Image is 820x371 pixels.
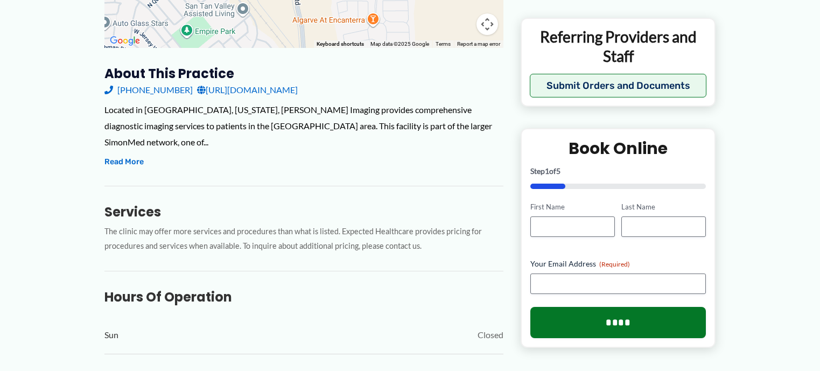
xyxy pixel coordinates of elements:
label: First Name [530,202,615,212]
p: Step of [530,167,706,175]
h3: About this practice [104,65,503,82]
h2: Book Online [530,138,706,159]
span: Closed [478,327,503,343]
button: Keyboard shortcuts [317,40,364,48]
span: Sun [104,327,118,343]
p: The clinic may offer more services and procedures than what is listed. Expected Healthcare provid... [104,225,503,254]
a: Report a map error [457,41,500,47]
a: Open this area in Google Maps (opens a new window) [107,34,143,48]
img: Google [107,34,143,48]
span: Map data ©2025 Google [370,41,429,47]
span: 5 [556,166,560,176]
a: Terms (opens in new tab) [436,41,451,47]
h3: Services [104,204,503,220]
label: Last Name [621,202,706,212]
span: 1 [545,166,549,176]
span: (Required) [599,260,630,268]
button: Read More [104,156,144,169]
button: Submit Orders and Documents [530,74,707,97]
button: Map camera controls [476,13,498,35]
h3: Hours of Operation [104,289,503,305]
div: Located in [GEOGRAPHIC_DATA], [US_STATE], [PERSON_NAME] Imaging provides comprehensive diagnostic... [104,102,503,150]
p: Referring Providers and Staff [530,26,707,66]
label: Your Email Address [530,258,706,269]
a: [URL][DOMAIN_NAME] [197,82,298,98]
a: [PHONE_NUMBER] [104,82,193,98]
